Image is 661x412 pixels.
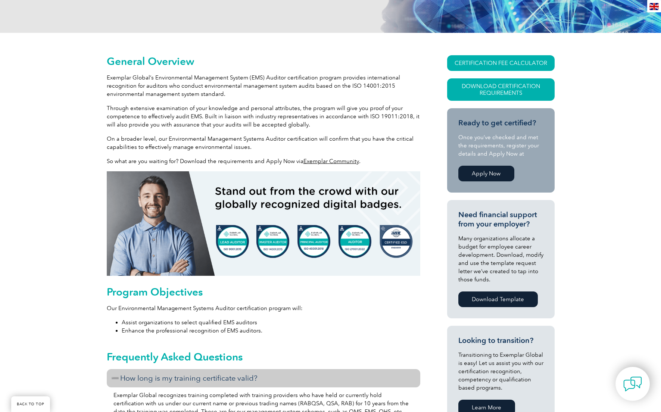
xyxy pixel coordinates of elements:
h2: General Overview [107,55,420,67]
li: Enhance the professional recognition of EMS auditors. [122,327,420,335]
p: Transitioning to Exemplar Global is easy! Let us assist you with our certification recognition, c... [458,351,543,392]
h3: Ready to get certified? [458,118,543,128]
h3: Looking to transition? [458,336,543,345]
a: Exemplar Community [303,158,359,165]
h2: Frequently Asked Questions [107,351,420,363]
a: Download Certification Requirements [447,78,555,101]
p: Our Environmental Management Systems Auditor certification program will: [107,304,420,312]
a: CERTIFICATION FEE CALCULATOR [447,55,555,71]
img: en [649,3,659,10]
img: contact-chat.png [623,375,642,393]
a: Download Template [458,291,538,307]
p: So what are you waiting for? Download the requirements and Apply Now via . [107,157,420,165]
h3: Need financial support from your employer? [458,210,543,229]
p: Exemplar Global’s Environmental Management System (EMS) Auditor certification program provides in... [107,74,420,98]
a: Apply Now [458,166,514,181]
p: Through extensive examination of your knowledge and personal attributes, the program will give yo... [107,104,420,129]
p: On a broader level, our Environmental Management Systems Auditor certification will confirm that ... [107,135,420,151]
img: badges [107,171,420,276]
a: BACK TO TOP [11,396,50,412]
h2: Program Objectives [107,286,420,298]
li: Assist organizations to select qualified EMS auditors [122,318,420,327]
p: Many organizations allocate a budget for employee career development. Download, modify and use th... [458,234,543,284]
p: Once you’ve checked and met the requirements, register your details and Apply Now at [458,133,543,158]
h3: How long is my training certificate valid? [107,369,420,387]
